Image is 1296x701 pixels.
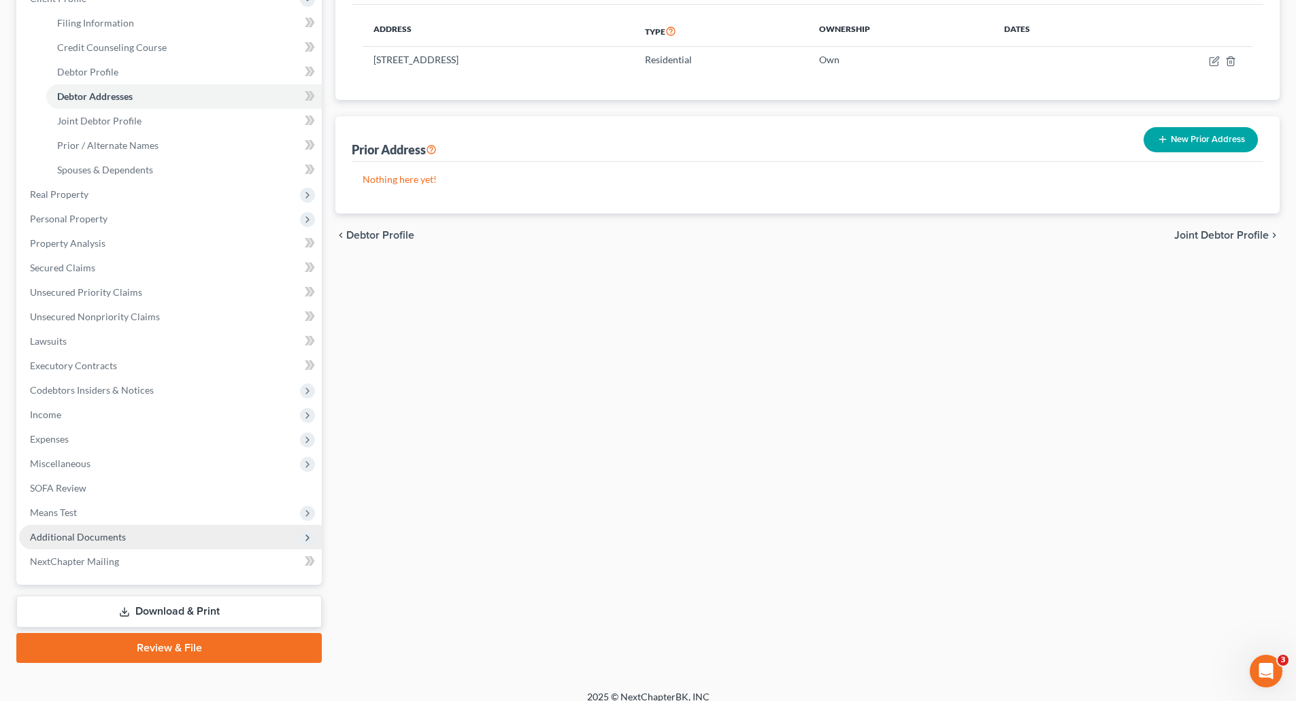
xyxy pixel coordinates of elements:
[1174,230,1280,241] button: Joint Debtor Profile chevron_right
[363,16,634,47] th: Address
[30,360,117,371] span: Executory Contracts
[19,354,322,378] a: Executory Contracts
[30,335,67,347] span: Lawsuits
[57,41,167,53] span: Credit Counseling Course
[46,11,322,35] a: Filing Information
[46,60,322,84] a: Debtor Profile
[57,139,159,151] span: Prior / Alternate Names
[30,531,126,543] span: Additional Documents
[30,262,95,273] span: Secured Claims
[363,173,1252,186] p: Nothing here yet!
[30,507,77,518] span: Means Test
[46,84,322,109] a: Debtor Addresses
[57,17,134,29] span: Filing Information
[30,384,154,396] span: Codebtors Insiders & Notices
[30,213,107,224] span: Personal Property
[19,256,322,280] a: Secured Claims
[57,90,133,102] span: Debtor Addresses
[46,35,322,60] a: Credit Counseling Course
[1174,230,1269,241] span: Joint Debtor Profile
[346,230,414,241] span: Debtor Profile
[16,633,322,663] a: Review & File
[363,47,634,73] td: [STREET_ADDRESS]
[19,476,322,500] a: SOFA Review
[30,555,119,567] span: NextChapter Mailing
[30,482,86,494] span: SOFA Review
[16,596,322,628] a: Download & Print
[30,433,69,445] span: Expenses
[1269,230,1280,241] i: chevron_right
[808,16,993,47] th: Ownership
[46,158,322,182] a: Spouses & Dependents
[335,230,346,241] i: chevron_left
[30,409,61,420] span: Income
[808,47,993,73] td: Own
[57,115,142,126] span: Joint Debtor Profile
[30,311,160,322] span: Unsecured Nonpriority Claims
[30,188,88,200] span: Real Property
[335,230,414,241] button: chevron_left Debtor Profile
[993,16,1114,47] th: Dates
[19,329,322,354] a: Lawsuits
[30,458,90,469] span: Miscellaneous
[19,549,322,574] a: NextChapter Mailing
[57,164,153,175] span: Spouses & Dependents
[1278,655,1289,666] span: 3
[352,141,437,158] div: Prior Address
[30,286,142,298] span: Unsecured Priority Claims
[634,16,808,47] th: Type
[30,237,105,249] span: Property Analysis
[1144,127,1258,152] button: New Prior Address
[57,66,118,78] span: Debtor Profile
[19,280,322,305] a: Unsecured Priority Claims
[46,133,322,158] a: Prior / Alternate Names
[19,305,322,329] a: Unsecured Nonpriority Claims
[1250,655,1282,687] iframe: Intercom live chat
[46,109,322,133] a: Joint Debtor Profile
[19,231,322,256] a: Property Analysis
[634,47,808,73] td: Residential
